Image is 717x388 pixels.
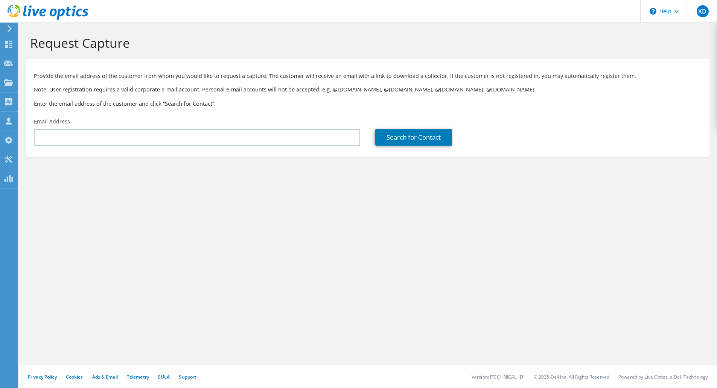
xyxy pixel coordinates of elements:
li: © 2025 Dell Inc. All Rights Reserved [534,374,609,380]
p: Provide the email address of the customer from whom you would like to request a capture. The cust... [34,72,702,80]
a: Privacy Policy [28,374,57,380]
a: Support [179,374,196,380]
h1: Request Capture [30,35,702,51]
h3: Enter the email address of the customer and click “Search for Contact”. [34,99,702,108]
a: Search for Contact [375,129,452,146]
label: Email Address [34,118,70,125]
a: Cookies [66,374,83,380]
p: Note: User registration requires a valid corporate e-mail account. Personal e-mail accounts will ... [34,85,702,94]
a: EULA [158,374,170,380]
a: Telemetry [127,374,149,380]
li: Powered by Live Optics, a Dell Technology [618,374,708,380]
a: Ads & Email [92,374,118,380]
li: Version: [TECHNICAL_ID] [472,374,525,380]
span: KD [697,5,709,17]
svg: \n [650,8,656,15]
